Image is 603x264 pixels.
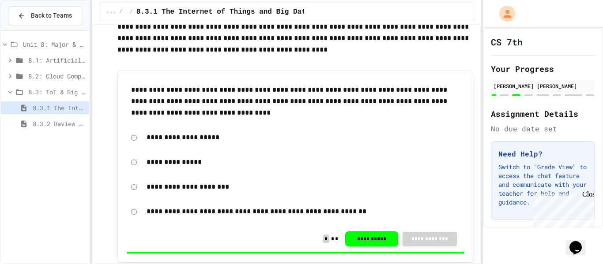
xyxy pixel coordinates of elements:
span: 8.3: IoT & Big Data [28,87,86,97]
span: 8.3.2 Review - The Internet of Things and Big Data [33,119,86,128]
div: My Account [490,4,517,24]
div: Chat with us now!Close [4,4,61,56]
div: [PERSON_NAME] [PERSON_NAME] [494,82,592,90]
div: No due date set [491,123,595,134]
h2: Your Progress [491,63,595,75]
span: Unit 8: Major & Emerging Technologies [23,40,86,49]
p: Switch to "Grade View" to access the chat feature and communicate with your teacher for help and ... [498,163,588,207]
span: ... [106,8,116,15]
iframe: chat widget [530,190,594,228]
h3: Need Help? [498,149,588,159]
span: 8.3.1 The Internet of Things and Big Data: Our Connected Digital World [33,103,86,112]
iframe: chat widget [566,229,594,255]
span: Back to Teams [31,11,72,20]
h1: CS 7th [491,36,523,48]
span: 8.1: Artificial Intelligence Basics [28,56,86,65]
span: / [119,8,122,15]
h2: Assignment Details [491,108,595,120]
span: 8.3.1 The Internet of Things and Big Data: Our Connected Digital World [136,7,433,17]
span: 8.2: Cloud Computing [28,71,86,81]
span: / [130,8,133,15]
